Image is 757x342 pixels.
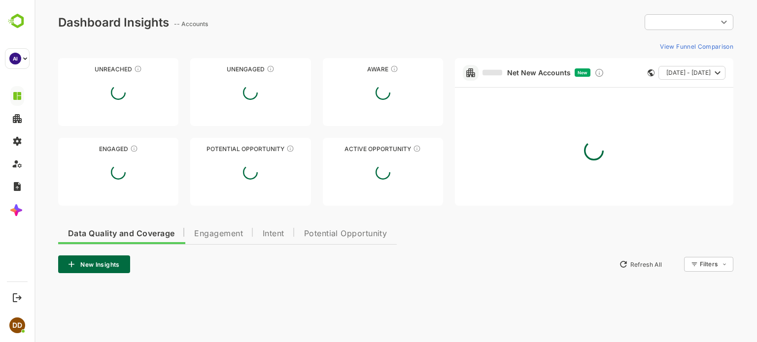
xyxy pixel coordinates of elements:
[664,255,699,273] div: Filters
[96,145,103,153] div: These accounts are warm, further nurturing would qualify them to MQAs
[270,230,353,238] span: Potential Opportunity
[100,65,107,73] div: These accounts have not been engaged with for a defined time period
[24,65,144,73] div: Unreached
[632,66,676,79] span: [DATE] - [DATE]
[560,68,570,78] div: Discover new ICP-fit accounts showing engagement — via intent surges, anonymous website visits, L...
[232,65,240,73] div: These accounts have not shown enough engagement and need nurturing
[252,145,260,153] div: These accounts are MQAs and can be passed on to Inside Sales
[448,68,536,77] a: Net New Accounts
[543,70,553,75] span: New
[24,15,135,30] div: Dashboard Insights
[356,65,364,73] div: These accounts have just entered the buying cycle and need further nurturing
[288,65,409,73] div: Aware
[156,145,276,153] div: Potential Opportunity
[24,255,96,273] button: New Insights
[288,145,409,153] div: Active Opportunity
[378,145,386,153] div: These accounts have open opportunities which might be at any of the Sales Stages
[580,256,632,272] button: Refresh All
[228,230,250,238] span: Intent
[10,291,24,304] button: Logout
[156,65,276,73] div: Unengaged
[9,317,25,333] div: DD
[34,230,140,238] span: Data Quality and Coverage
[139,20,176,28] ag: -- Accounts
[9,53,21,64] div: AI
[5,12,30,31] img: BambooboxLogoMark.f1c84d78b4c51b1a7b5f700c9845e183.svg
[665,260,683,268] div: Filters
[624,66,691,80] button: [DATE] - [DATE]
[24,145,144,153] div: Engaged
[160,230,208,238] span: Engagement
[610,13,699,31] div: ​
[621,38,699,54] button: View Funnel Comparison
[613,69,620,76] div: This card does not support filter and segments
